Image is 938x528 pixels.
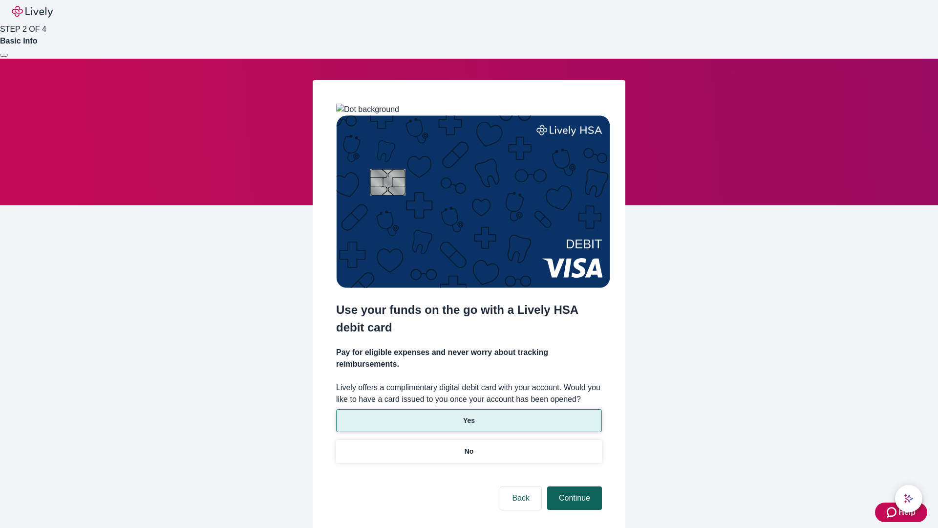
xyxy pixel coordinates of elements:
p: Yes [463,416,475,426]
span: Help [898,506,916,518]
button: No [336,440,602,463]
svg: Zendesk support icon [887,506,898,518]
button: Yes [336,409,602,432]
h4: Pay for eligible expenses and never worry about tracking reimbursements. [336,347,602,370]
button: chat [895,485,922,512]
button: Continue [547,486,602,510]
img: Debit card [336,115,610,288]
p: No [465,446,474,457]
button: Back [500,486,541,510]
label: Lively offers a complimentary digital debit card with your account. Would you like to have a card... [336,382,602,405]
img: Dot background [336,104,399,115]
button: Zendesk support iconHelp [875,503,927,522]
img: Lively [12,6,53,18]
h2: Use your funds on the go with a Lively HSA debit card [336,301,602,336]
svg: Lively AI Assistant [904,494,914,504]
